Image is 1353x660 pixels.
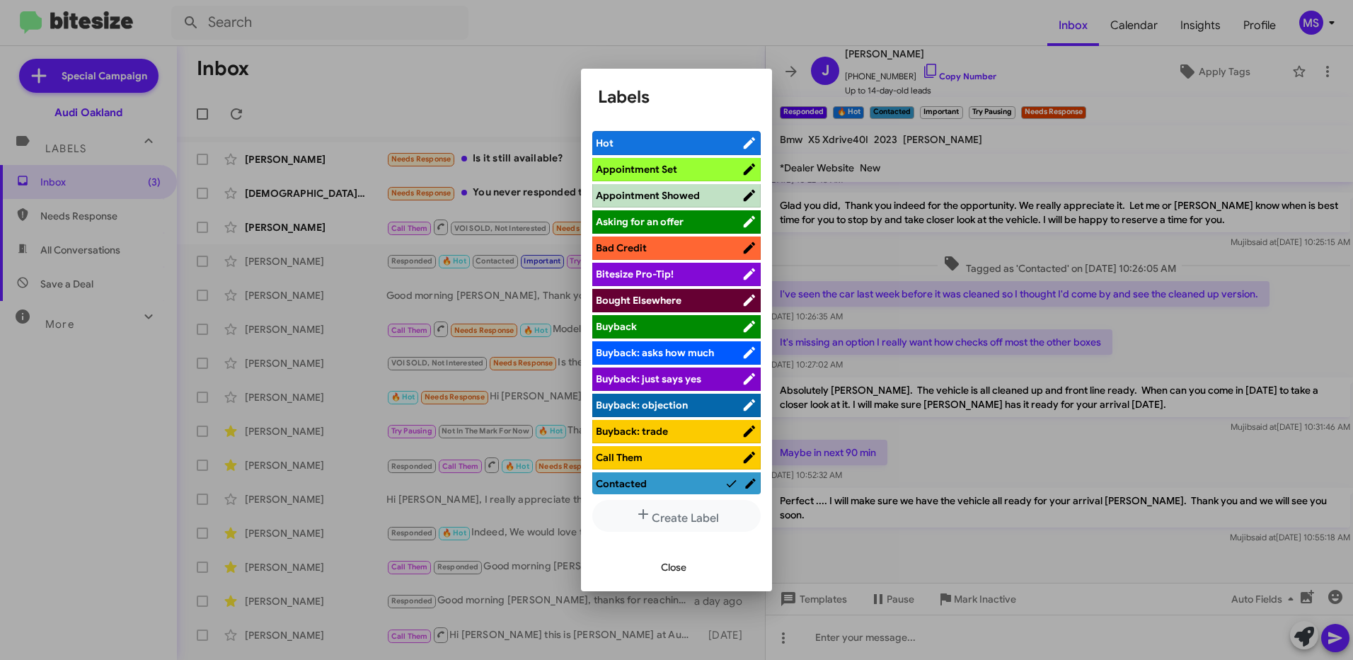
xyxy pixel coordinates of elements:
[596,215,684,228] span: Asking for an offer
[596,372,701,385] span: Buyback: just says yes
[650,554,698,580] button: Close
[596,137,614,149] span: Hot
[598,86,755,108] h1: Labels
[596,425,668,438] span: Buyback: trade
[596,399,688,411] span: Buyback: objection
[592,500,761,532] button: Create Label
[596,477,647,490] span: Contacted
[596,241,647,254] span: Bad Credit
[596,189,700,202] span: Appointment Showed
[596,451,643,464] span: Call Them
[596,163,677,176] span: Appointment Set
[596,268,674,280] span: Bitesize Pro-Tip!
[596,294,681,307] span: Bought Elsewhere
[661,554,686,580] span: Close
[596,320,637,333] span: Buyback
[596,346,714,359] span: Buyback: asks how much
